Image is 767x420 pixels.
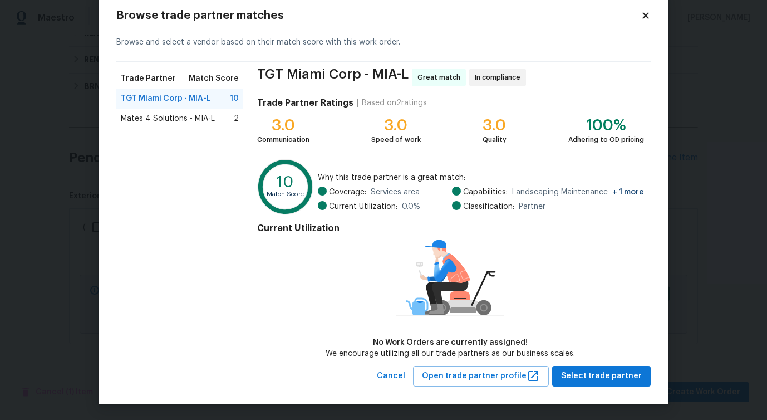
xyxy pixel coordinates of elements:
div: Browse and select a vendor based on their match score with this work order. [116,23,651,62]
div: 100% [568,120,644,131]
span: + 1 more [612,188,644,196]
h2: Browse trade partner matches [116,10,641,21]
span: Coverage: [329,187,366,198]
span: TGT Miami Corp - MIA-L [257,69,409,86]
div: 3.0 [483,120,507,131]
div: Based on 2 ratings [362,97,427,109]
div: We encourage utilizing all our trade partners as our business scales. [326,348,575,359]
div: Adhering to OD pricing [568,134,644,145]
span: Current Utilization: [329,201,397,212]
span: Trade Partner [121,73,176,84]
span: Match Score [189,73,239,84]
button: Open trade partner profile [413,366,549,387]
text: Match Score [267,191,304,197]
div: 3.0 [257,120,309,131]
span: 0.0 % [402,201,420,212]
span: Open trade partner profile [422,369,540,383]
span: Partner [519,201,545,212]
span: In compliance [475,72,525,83]
span: Services area [371,187,420,198]
div: Speed of work [371,134,421,145]
div: Communication [257,134,309,145]
span: Why this trade partner is a great match: [318,172,644,183]
span: Mates 4 Solutions - MIA-L [121,113,215,124]
button: Select trade partner [552,366,651,387]
div: | [353,97,362,109]
span: TGT Miami Corp - MIA-L [121,93,211,104]
h4: Current Utilization [257,223,644,234]
h4: Trade Partner Ratings [257,97,353,109]
span: 10 [230,93,239,104]
span: Great match [417,72,465,83]
span: Classification: [463,201,514,212]
span: Capabilities: [463,187,508,198]
span: Cancel [377,369,405,383]
div: Quality [483,134,507,145]
span: Select trade partner [561,369,642,383]
button: Cancel [372,366,410,387]
span: 2 [234,113,239,124]
text: 10 [277,174,294,190]
div: No Work Orders are currently assigned! [326,337,575,348]
span: Landscaping Maintenance [512,187,644,198]
div: 3.0 [371,120,421,131]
